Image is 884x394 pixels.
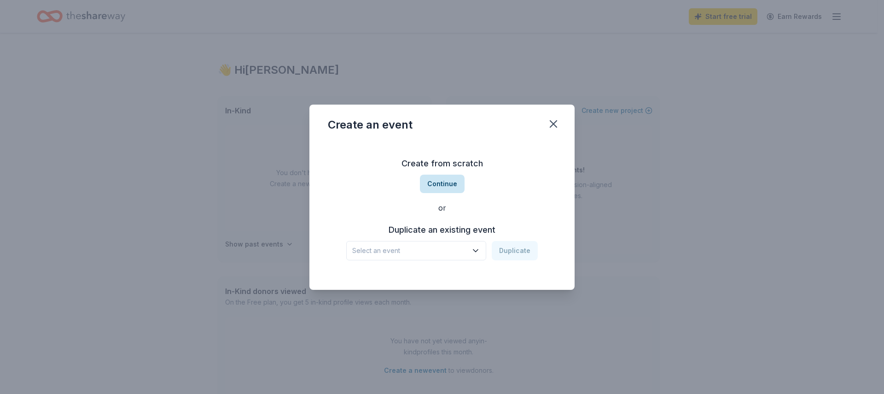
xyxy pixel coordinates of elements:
[328,202,556,213] div: or
[420,175,465,193] button: Continue
[328,118,413,132] div: Create an event
[352,245,467,256] span: Select an event
[346,241,486,260] button: Select an event
[328,156,556,171] h3: Create from scratch
[346,223,538,237] h3: Duplicate an existing event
